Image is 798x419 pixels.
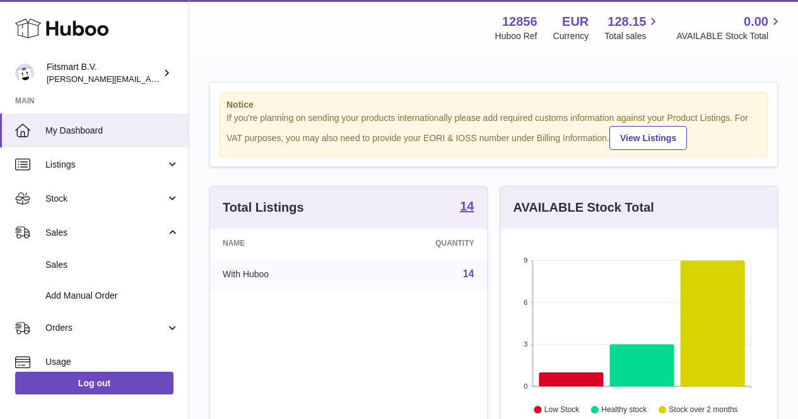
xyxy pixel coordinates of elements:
[609,126,687,150] a: View Listings
[45,193,166,205] span: Stock
[47,74,253,84] span: [PERSON_NAME][EMAIL_ADDRESS][DOMAIN_NAME]
[356,229,486,258] th: Quantity
[15,64,34,83] img: jonathan@leaderoo.com
[47,61,160,85] div: Fitsmart B.V.
[544,405,579,414] text: Low Stock
[495,30,537,42] div: Huboo Ref
[45,125,179,137] span: My Dashboard
[45,227,166,239] span: Sales
[513,199,654,216] h3: AVAILABLE Stock Total
[676,13,783,42] a: 0.00 AVAILABLE Stock Total
[524,340,527,348] text: 3
[604,30,660,42] span: Total sales
[601,405,647,414] text: Healthy stock
[210,258,356,290] td: With Huboo
[226,99,761,111] strong: Notice
[210,229,356,258] th: Name
[604,13,660,42] a: 128.15 Total sales
[45,322,166,334] span: Orders
[676,30,783,42] span: AVAILABLE Stock Total
[524,382,527,390] text: 0
[45,159,166,171] span: Listings
[669,405,737,414] text: Stock over 2 months
[524,299,527,306] text: 6
[15,372,173,394] a: Log out
[463,268,474,279] a: 14
[226,112,761,150] div: If you're planning on sending your products internationally please add required customs informati...
[502,13,537,30] strong: 12856
[607,13,646,30] span: 128.15
[562,13,589,30] strong: EUR
[45,259,179,271] span: Sales
[45,290,179,302] span: Add Manual Order
[553,30,589,42] div: Currency
[460,200,474,215] a: 14
[744,13,768,30] span: 0.00
[45,356,179,368] span: Usage
[524,256,527,264] text: 9
[223,199,304,216] h3: Total Listings
[460,200,474,212] strong: 14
